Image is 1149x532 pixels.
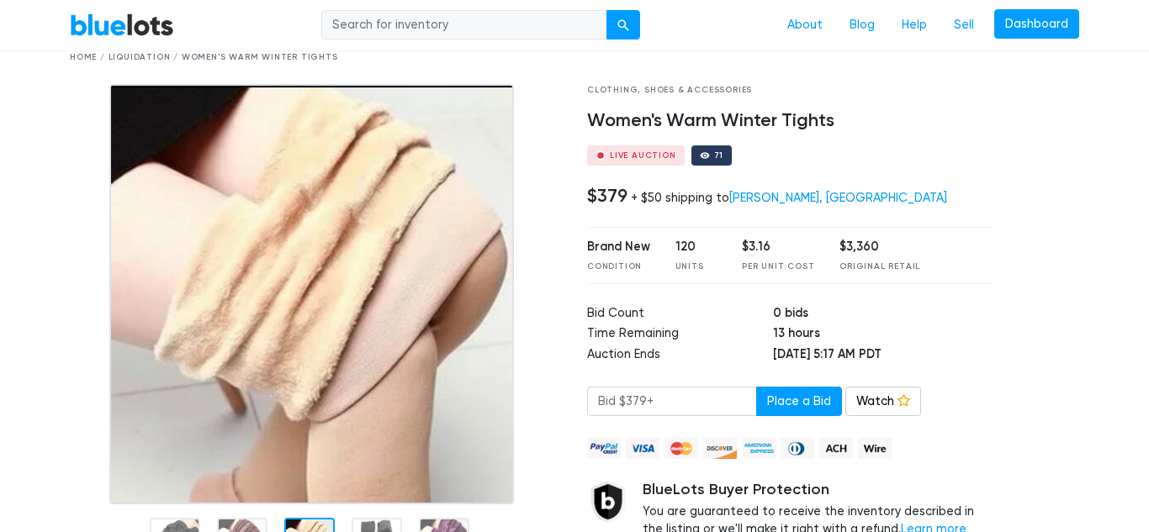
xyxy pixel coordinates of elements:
[888,9,940,41] a: Help
[774,9,836,41] a: About
[321,10,607,40] input: Search for inventory
[587,84,993,97] div: Clothing, Shoes & Accessories
[587,481,629,523] img: buyer_protection_shield-3b65640a83011c7d3ede35a8e5a80bfdfaa6a97447f0071c1475b91a4b0b3d01.png
[675,238,717,256] div: 120
[858,438,892,459] img: wire-908396882fe19aaaffefbd8e17b12f2f29708bd78693273c0e28e3a24408487f.png
[610,151,676,160] div: Live Auction
[587,387,757,417] input: Bid $379+
[756,387,842,417] button: Place a Bid
[773,345,993,366] td: [DATE] 5:17 AM PDT
[70,51,1079,64] div: Home / Liquidation / Women's Warm Winter Tights
[773,304,993,325] td: 0 bids
[665,438,698,459] img: mastercard-42073d1d8d11d6635de4c079ffdb20a4f30a903dc55d1612383a1b395dd17f39.png
[742,238,814,256] div: $3.16
[714,151,724,160] div: 71
[587,185,627,207] h4: $379
[643,481,993,499] h5: BlueLots Buyer Protection
[587,324,773,345] td: Time Remaining
[729,191,947,205] a: [PERSON_NAME], [GEOGRAPHIC_DATA]
[819,438,853,459] img: ach-b7992fed28a4f97f893c574229be66187b9afb3f1a8d16a4691d3d3140a8ab00.png
[675,261,717,273] div: Units
[109,84,514,504] img: bb775389-5ef9-447c-9981-bbeeaad754df-1744722043.jpg
[940,9,988,41] a: Sell
[839,261,920,273] div: Original Retail
[742,438,776,459] img: american_express-ae2a9f97a040b4b41f6397f7637041a5861d5f99d0716c09922aba4e24c8547d.png
[839,238,920,256] div: $3,360
[587,261,650,273] div: Condition
[587,438,621,459] img: paypal_credit-80455e56f6e1299e8d57f40c0dcee7b8cd4ae79b9eccbfc37e2480457ba36de9.png
[703,438,737,459] img: discover-82be18ecfda2d062aad2762c1ca80e2d36a4073d45c9e0ffae68cd515fbd3d32.png
[626,438,659,459] img: visa-79caf175f036a155110d1892330093d4c38f53c55c9ec9e2c3a54a56571784bb.png
[773,324,993,345] td: 13 hours
[587,345,773,366] td: Auction Ends
[587,110,993,132] h4: Women's Warm Winter Tights
[587,238,650,256] div: Brand New
[587,304,773,325] td: Bid Count
[836,9,888,41] a: Blog
[742,261,814,273] div: Per Unit Cost
[994,9,1079,40] a: Dashboard
[781,438,814,459] img: diners_club-c48f30131b33b1bb0e5d0e2dbd43a8bea4cb12cb2961413e2f4250e06c020426.png
[631,191,947,205] div: + $50 shipping to
[70,13,174,37] a: BlueLots
[845,387,921,417] a: Watch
